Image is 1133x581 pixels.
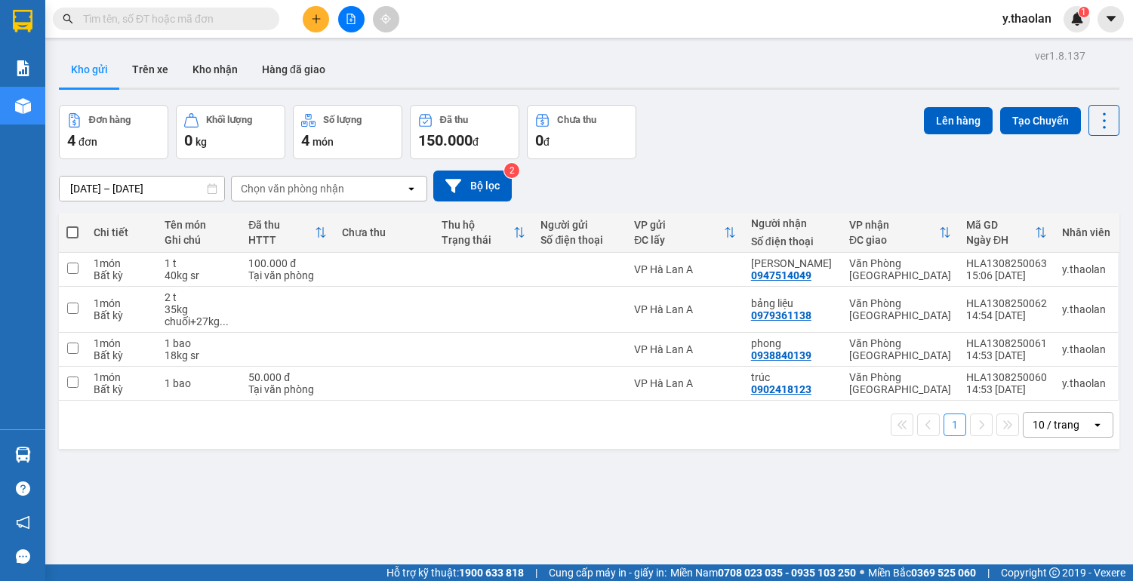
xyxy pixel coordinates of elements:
div: 0947514049 [751,269,811,281]
div: y.thaolan [1062,263,1110,275]
div: 0979361138 [751,309,811,321]
div: 1 bao [165,337,233,349]
input: Tìm tên, số ĐT hoặc mã đơn [83,11,261,27]
button: Đã thu150.000đ [410,105,519,159]
div: trúc [751,371,834,383]
span: y.thaolan [990,9,1064,28]
svg: open [405,183,417,195]
svg: open [1091,419,1104,431]
span: 4 [301,131,309,149]
th: Toggle SortBy [842,213,959,253]
div: y.thaolan [1062,303,1110,315]
span: kg [196,136,207,148]
sup: 2 [504,163,519,178]
div: 2 t [165,291,233,303]
div: 100.000 đ [248,257,327,269]
img: warehouse-icon [15,447,31,463]
div: HLA1308250060 [966,371,1047,383]
button: Trên xe [120,51,180,88]
div: Số lượng [323,115,362,125]
span: Miền Nam [670,564,856,581]
div: bảng liệu [751,297,834,309]
span: caret-down [1104,12,1118,26]
span: | [987,564,990,581]
div: VP Hà Lan A [634,377,735,389]
button: caret-down [1098,6,1124,32]
div: 14:54 [DATE] [966,309,1047,321]
strong: 0369 525 060 [911,567,976,579]
button: Chưa thu0đ [527,105,636,159]
div: Người nhận [751,217,834,229]
span: | [535,564,537,581]
span: đ [543,136,550,148]
sup: 1 [1079,7,1089,17]
div: Tại văn phòng [248,383,327,395]
button: 1 [944,413,966,436]
div: 1 món [94,257,149,269]
strong: 1900 633 818 [459,567,524,579]
div: VP Hà Lan A [634,303,735,315]
div: Đã thu [248,219,315,231]
span: 0 [535,131,543,149]
div: Văn Phòng [GEOGRAPHIC_DATA] [849,371,951,395]
div: Số điện thoại [540,234,619,246]
div: ĐC lấy [634,234,723,246]
span: notification [16,515,30,530]
button: file-add [338,6,365,32]
button: aim [373,6,399,32]
span: 0 [184,131,192,149]
th: Toggle SortBy [959,213,1054,253]
button: Tạo Chuyến [1000,107,1081,134]
div: 35kg chuối+27kg bơ [165,303,233,327]
div: 50.000 đ [248,371,327,383]
div: 1 món [94,371,149,383]
span: 4 [67,131,75,149]
div: Văn Phòng [GEOGRAPHIC_DATA] [849,257,951,281]
div: 14:53 [DATE] [966,383,1047,395]
div: Bất kỳ [94,309,149,321]
button: Kho gửi [59,51,120,88]
div: Mã GD [966,219,1035,231]
img: warehouse-icon [15,98,31,114]
div: ĐC giao [849,234,939,246]
div: VP gửi [634,219,723,231]
div: HLA1308250063 [966,257,1047,269]
div: Bất kỳ [94,269,149,281]
img: icon-new-feature [1070,12,1084,26]
div: Tại văn phòng [248,269,327,281]
span: Cung cấp máy in - giấy in: [549,564,667,581]
div: Chi tiết [94,226,149,238]
button: Đơn hàng4đơn [59,105,168,159]
div: Ngày ĐH [966,234,1035,246]
div: 10 / trang [1033,417,1079,432]
span: ⚪️ [860,570,864,576]
span: file-add [346,14,356,24]
span: question-circle [16,481,30,496]
span: món [312,136,334,148]
div: Chưa thu [557,115,596,125]
div: phong [751,337,834,349]
div: Đã thu [440,115,468,125]
div: 0902418123 [751,383,811,395]
div: Số điện thoại [751,235,834,247]
button: Hàng đã giao [250,51,337,88]
div: 14:53 [DATE] [966,349,1047,361]
div: Khối lượng [206,115,252,125]
span: Miền Bắc [868,564,976,581]
button: Khối lượng0kg [176,105,285,159]
div: 1 bao [165,377,233,389]
th: Toggle SortBy [241,213,334,253]
div: ly lê [751,257,834,269]
div: Nhân viên [1062,226,1110,238]
div: 1 món [94,297,149,309]
div: Ghi chú [165,234,233,246]
img: logo-vxr [13,10,32,32]
th: Toggle SortBy [627,213,743,253]
div: 1 món [94,337,149,349]
button: Số lượng4món [293,105,402,159]
strong: 0708 023 035 - 0935 103 250 [718,567,856,579]
span: ... [220,315,229,327]
div: 0938840139 [751,349,811,361]
div: y.thaolan [1062,343,1110,355]
span: plus [311,14,322,24]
